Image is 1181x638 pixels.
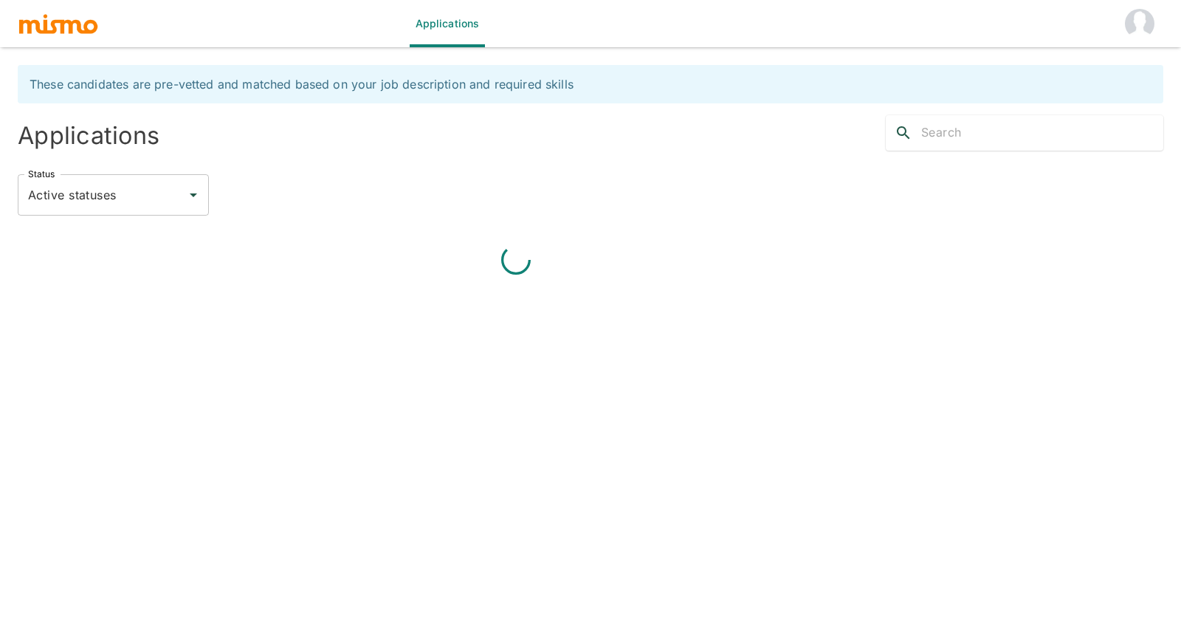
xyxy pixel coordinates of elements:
button: search [886,115,921,151]
label: Status [28,168,55,180]
img: Jinal HM [1125,9,1154,38]
button: Open [183,185,204,205]
img: logo [18,13,99,35]
input: Search [921,121,1163,145]
span: These candidates are pre-vetted and matched based on your job description and required skills [30,77,574,92]
h4: Applications [18,121,585,151]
